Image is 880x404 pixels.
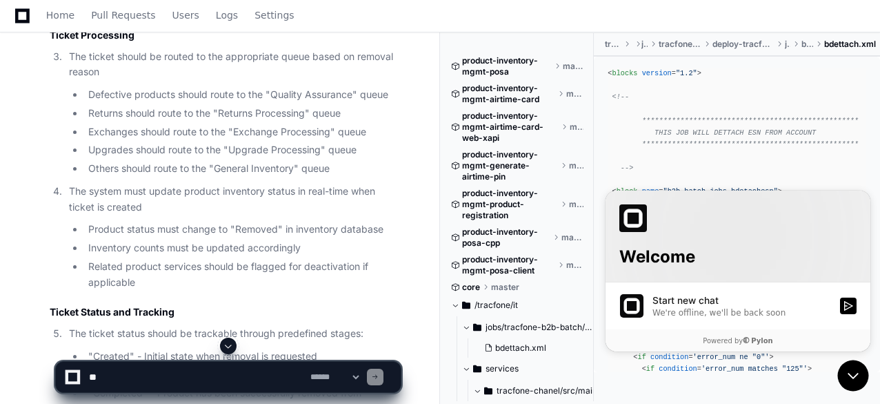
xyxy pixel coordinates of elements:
span: /tracfone/it [474,300,518,311]
h3: Ticket Processing [50,28,401,42]
h3: Ticket Status and Tracking [50,305,401,319]
span: "b2b.batch.jobs.bdetachesn" [663,187,777,195]
span: tracfone-b2b-batch [659,39,702,50]
span: "1.2" [676,69,697,77]
li: Others should route to the "General Inventory" queue [84,161,401,177]
li: Exchanges should route to the "Exchange Processing" queue [84,124,401,140]
span: master [566,260,584,271]
li: Product status must change to "Removed" in inventory database [84,222,401,238]
span: product-inventory-mgmt-generate-airtime-pin [462,149,558,182]
span: < = > [612,187,783,195]
span: blocks [612,69,638,77]
span: blocks [801,39,813,50]
p: The ticket status should be trackable through predefined stages: [69,326,401,342]
iframe: Open customer support [836,358,873,396]
span: master [561,232,583,243]
iframe: Customer support window [606,191,870,352]
li: Related product services should be flagged for deactivation if applicable [84,259,401,291]
span: product-inventory-mgmt-product-registration [462,188,558,221]
svg: Directory [473,319,481,336]
button: /tracfone/it [451,294,583,316]
span: product-inventory-mgmt-posa [462,55,552,77]
span: Users [172,11,199,19]
span: deploy-tracfone-b2b-batch [712,39,774,50]
span: Logs [216,11,238,19]
span: product-inventory-mgmt-airtime-card-web-xapi [462,110,559,144]
span: product-inventory-mgmt-airtime-card [462,83,555,105]
span: tracfone [605,39,621,50]
p: The ticket should be routed to the appropriate queue based on removal reason [69,49,401,81]
span: master [570,122,583,133]
span: master [566,88,583,99]
span: bdettach.xml [824,39,876,50]
li: Upgrades should route to the "Upgrade Processing" queue [84,142,401,158]
span: < = > [608,69,701,77]
svg: Directory [462,297,470,314]
p: The system must update product inventory status in real-time when ticket is created [69,184,401,215]
button: jobs/tracfone-b2b-batch/deploy-tracfone-b2b-batch/jobs/blocks [462,316,594,338]
span: Home [46,11,74,19]
span: master [563,61,583,72]
span: block [617,187,638,195]
span: master [569,160,583,171]
span: Pull Requests [91,11,155,19]
span: product-inventory-mgmt-posa-client [462,254,555,276]
span: core [462,282,480,293]
span: Settings [254,11,294,19]
span: master [491,282,519,293]
span: jobs [641,39,647,50]
span: jobs [785,39,790,50]
span: jobs/tracfone-b2b-batch/deploy-tracfone-b2b-batch/jobs/blocks [486,322,594,333]
span: name [642,187,659,195]
li: Inventory counts must be updated accordingly [84,240,401,256]
li: Defective products should route to the "Quality Assurance" queue [84,87,401,103]
span: product-inventory-posa-cpp [462,227,550,249]
li: Returns should route to the "Returns Processing" queue [84,106,401,122]
span: master [569,199,583,210]
span: version [642,69,672,77]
